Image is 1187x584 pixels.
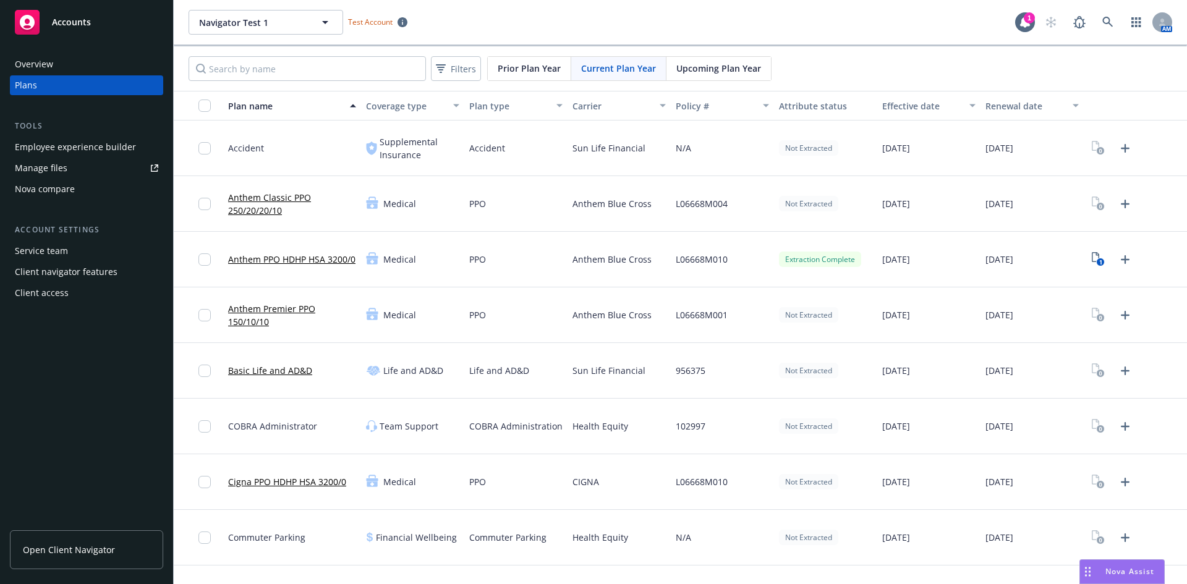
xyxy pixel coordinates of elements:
[383,197,416,210] span: Medical
[10,120,163,132] div: Tools
[676,308,728,321] span: L06668M001
[1105,566,1154,577] span: Nova Assist
[882,364,910,377] span: [DATE]
[1096,10,1120,35] a: Search
[469,475,486,488] span: PPO
[348,17,393,27] span: Test Account
[228,302,356,328] a: Anthem Premier PPO 150/10/10
[1039,10,1063,35] a: Start snowing
[376,531,457,544] span: Financial Wellbeing
[572,197,652,210] span: Anthem Blue Cross
[431,56,481,81] button: Filters
[572,253,652,266] span: Anthem Blue Cross
[1115,250,1135,269] a: Upload Plan Documents
[469,308,486,321] span: PPO
[882,420,910,433] span: [DATE]
[671,91,774,121] button: Policy #
[198,420,211,433] input: Toggle Row Selected
[779,140,838,156] div: Not Extracted
[198,99,211,112] input: Select all
[882,531,910,544] span: [DATE]
[572,308,652,321] span: Anthem Blue Cross
[469,197,486,210] span: PPO
[1089,361,1108,381] a: View Plan Documents
[1024,12,1035,23] div: 1
[23,543,115,556] span: Open Client Navigator
[1115,417,1135,436] a: Upload Plan Documents
[1089,250,1108,269] a: View Plan Documents
[985,253,1013,266] span: [DATE]
[469,253,486,266] span: PPO
[451,62,476,75] span: Filters
[1099,258,1102,266] text: 1
[15,137,136,157] div: Employee experience builder
[228,99,342,112] div: Plan name
[1089,472,1108,492] a: View Plan Documents
[882,475,910,488] span: [DATE]
[10,75,163,95] a: Plans
[985,475,1013,488] span: [DATE]
[189,10,343,35] button: Navigator Test 1
[383,364,443,377] span: Life and AD&D
[779,363,838,378] div: Not Extracted
[985,364,1013,377] span: [DATE]
[985,308,1013,321] span: [DATE]
[10,224,163,236] div: Account settings
[1089,417,1108,436] a: View Plan Documents
[1115,138,1135,158] a: Upload Plan Documents
[469,364,529,377] span: Life and AD&D
[469,531,547,544] span: Commuter Parking
[572,364,645,377] span: Sun Life Financial
[189,56,426,81] input: Search by name
[10,54,163,74] a: Overview
[1067,10,1092,35] a: Report a Bug
[877,91,981,121] button: Effective date
[676,531,691,544] span: N/A
[380,135,459,161] span: Supplemental Insurance
[1089,305,1108,325] a: View Plan Documents
[676,364,705,377] span: 956375
[199,16,306,29] span: Navigator Test 1
[15,54,53,74] div: Overview
[469,420,563,433] span: COBRA Administration
[469,99,549,112] div: Plan type
[882,308,910,321] span: [DATE]
[572,142,645,154] span: Sun Life Financial
[52,17,91,27] span: Accounts
[498,62,561,75] span: Prior Plan Year
[676,142,691,154] span: N/A
[985,99,1065,112] div: Renewal date
[15,158,67,178] div: Manage files
[572,420,628,433] span: Health Equity
[383,253,416,266] span: Medical
[779,99,872,112] div: Attribute status
[380,420,438,433] span: Team Support
[228,475,346,488] a: Cigna PPO HDHP HSA 3200/0
[1079,559,1165,584] button: Nova Assist
[1089,138,1108,158] a: View Plan Documents
[676,62,761,75] span: Upcoming Plan Year
[10,158,163,178] a: Manage files
[15,262,117,282] div: Client navigator features
[15,283,69,303] div: Client access
[10,5,163,40] a: Accounts
[464,91,568,121] button: Plan type
[366,99,446,112] div: Coverage type
[10,283,163,303] a: Client access
[469,142,505,154] span: Accident
[985,197,1013,210] span: [DATE]
[774,91,877,121] button: Attribute status
[228,191,356,217] a: Anthem Classic PPO 250/20/20/10
[581,62,656,75] span: Current Plan Year
[383,308,416,321] span: Medical
[198,142,211,154] input: Toggle Row Selected
[198,309,211,321] input: Toggle Row Selected
[198,365,211,377] input: Toggle Row Selected
[228,142,264,154] span: Accident
[198,476,211,488] input: Toggle Row Selected
[779,307,838,323] div: Not Extracted
[676,99,755,112] div: Policy #
[1080,560,1096,583] div: Drag to move
[228,364,312,377] a: Basic Life and AD&D
[1124,10,1149,35] a: Switch app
